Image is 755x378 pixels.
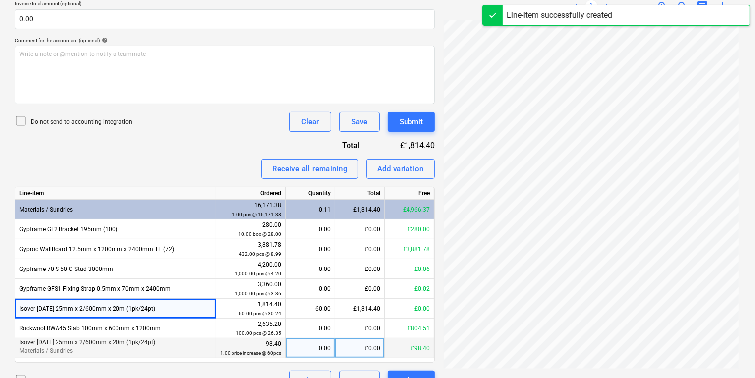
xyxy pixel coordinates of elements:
[220,350,301,356] small: 1.00 price increase @ 60pcs @ 98.40
[239,311,281,316] small: 60.00 pcs @ 30.24
[220,240,281,259] div: 3,881.78
[385,219,434,239] div: £280.00
[335,259,385,279] div: £0.00
[366,159,435,179] button: Add variation
[290,279,331,299] div: 0.00
[239,251,281,257] small: 432.00 pcs @ 8.99
[306,140,376,151] div: Total
[339,112,380,132] button: Save
[15,319,216,338] div: Rockwool RWA45 Slab 100mm x 600mm x 1200mm
[385,338,434,358] div: £98.40
[400,115,423,128] div: Submit
[290,219,331,239] div: 0.00
[232,212,281,217] small: 1.00 pcs @ 16,171.38
[15,279,216,299] div: Gypframe GFS1 Fixing Strap 0.5mm x 70mm x 2400mm
[385,299,434,319] div: £0.00
[335,279,385,299] div: £0.00
[220,201,281,219] div: 16,171.38
[377,162,424,175] div: Add variation
[376,140,435,151] div: £1,814.40
[385,279,434,299] div: £0.02
[15,219,216,239] div: Gypframe GL2 Bracket 195mm (100)
[335,200,385,219] div: £1,814.40
[385,200,434,219] div: £4,966.37
[19,206,73,213] span: Materials / Sundries
[15,299,216,319] div: Isover [DATE] 25mm x 2/600mm x 20m (1pk/24pt)
[290,299,331,319] div: 60.00
[31,118,132,126] p: Do not send to accounting integration
[507,9,612,21] div: Line-item successfully created
[290,338,331,358] div: 0.00
[705,330,755,378] iframe: Chat Widget
[385,319,434,338] div: £804.51
[235,271,281,276] small: 1,000.00 pcs @ 4.20
[335,239,385,259] div: £0.00
[15,37,435,44] div: Comment for the accountant (optional)
[261,159,358,179] button: Receive all remaining
[236,330,281,336] small: 100.00 pcs @ 26.35
[238,231,281,237] small: 10.00 box @ 28.00
[272,162,348,175] div: Receive all remaining
[335,338,385,358] div: £0.00
[220,300,281,318] div: 1,814.40
[220,260,281,278] div: 4,200.00
[301,115,319,128] div: Clear
[220,339,281,358] div: 98.40
[289,112,331,132] button: Clear
[15,259,216,279] div: Gypframe 70 S 50 C Stud 3000mm
[385,259,434,279] div: £0.06
[220,320,281,338] div: 2,635.20
[216,187,286,200] div: Ordered
[290,259,331,279] div: 0.00
[286,187,335,200] div: Quantity
[19,339,155,346] span: Isover APR 1200 25mm x 2/600mm x 20m (1pk/24pt)
[385,239,434,259] div: £3,881.78
[15,239,216,259] div: Gyproc WallBoard 12.5mm x 1200mm x 2400mm TE (72)
[388,112,435,132] button: Submit
[385,187,434,200] div: Free
[335,187,385,200] div: Total
[15,9,435,29] input: Invoice total amount (optional)
[19,347,73,354] span: Materials / Sundries
[235,291,281,296] small: 1,000.00 pcs @ 3.36
[335,219,385,239] div: £0.00
[290,200,331,219] div: 0.11
[335,299,385,319] div: £1,814.40
[15,0,435,9] p: Invoice total amount (optional)
[351,115,367,128] div: Save
[290,319,331,338] div: 0.00
[220,280,281,298] div: 3,360.00
[15,187,216,200] div: Line-item
[290,239,331,259] div: 0.00
[335,319,385,338] div: £0.00
[100,37,108,43] span: help
[220,220,281,239] div: 280.00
